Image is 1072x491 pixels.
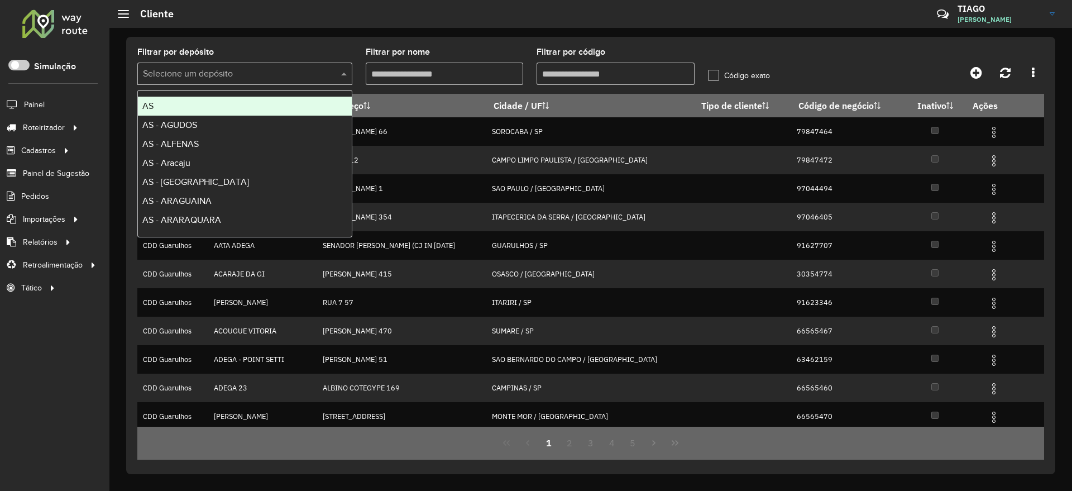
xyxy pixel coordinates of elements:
td: SAO PAULO / [GEOGRAPHIC_DATA] [486,174,693,203]
td: 63462159 [791,345,905,374]
td: CDD Guarulhos [137,345,208,374]
td: MONTE MOR / [GEOGRAPHIC_DATA] [486,402,693,431]
td: ITAPECERICA DA SERRA / [GEOGRAPHIC_DATA] [486,203,693,231]
span: AS - ALFENAS [142,139,199,149]
th: Código de negócio [791,94,905,117]
span: Relatórios [23,236,58,248]
th: Inativo [905,94,965,117]
th: Ações [965,94,1032,117]
td: 97046405 [791,203,905,231]
td: SOROCABA / SP [486,117,693,146]
button: 1 [538,432,559,454]
th: Endereço [317,94,486,117]
td: SUICA 212 [317,146,486,174]
span: AS [142,101,154,111]
span: Cadastros [21,145,56,156]
span: AS - ARARAQUARA [142,215,221,225]
td: 66565467 [791,317,905,345]
td: ACARAJE DA GI [208,260,317,288]
td: [PERSON_NAME] 470 [317,317,486,345]
span: Pedidos [21,190,49,202]
td: CDD Guarulhos [137,402,208,431]
td: 91627707 [791,231,905,260]
td: AATA ADEGA [208,231,317,260]
td: [PERSON_NAME] 415 [317,260,486,288]
button: Next Page [643,432,664,454]
td: ACOUGUE VITORIA [208,317,317,345]
button: Last Page [664,432,686,454]
td: 91623346 [791,288,905,317]
span: Retroalimentação [23,259,83,271]
span: AS - [GEOGRAPHIC_DATA] [142,177,249,187]
td: ITARIRI / SP [486,288,693,317]
a: Contato Rápido [931,2,955,26]
label: Filtrar por nome [366,45,430,59]
td: OSASCO / [GEOGRAPHIC_DATA] [486,260,693,288]
td: SENADOR [PERSON_NAME] (CJ IN [DATE] [317,231,486,260]
td: [PERSON_NAME] 1 [317,174,486,203]
td: CAMPO LIMPO PAULISTA / [GEOGRAPHIC_DATA] [486,146,693,174]
th: Cidade / UF [486,94,693,117]
td: ALBINO COTEGYPE 169 [317,374,486,402]
td: [STREET_ADDRESS] [317,402,486,431]
td: [PERSON_NAME] [208,288,317,317]
span: Importações [23,213,65,225]
td: CDD Guarulhos [137,231,208,260]
td: ADEGA 23 [208,374,317,402]
td: 79847464 [791,117,905,146]
td: CDD Guarulhos [137,374,208,402]
td: 66565460 [791,374,905,402]
button: 3 [580,432,601,454]
td: [PERSON_NAME] 354 [317,203,486,231]
h2: Cliente [129,8,174,20]
td: CAMPINAS / SP [486,374,693,402]
span: AS - Aracaju [142,158,190,168]
td: [PERSON_NAME] 51 [317,345,486,374]
label: Filtrar por depósito [137,45,214,59]
span: AS - AGUDOS [142,120,197,130]
span: Painel de Sugestão [23,168,89,179]
td: ADEGA - POINT SETTI [208,345,317,374]
button: 4 [601,432,623,454]
button: 2 [559,432,580,454]
td: CDD Guarulhos [137,317,208,345]
ng-dropdown-panel: Options list [137,90,352,237]
span: Tático [21,282,42,294]
span: [PERSON_NAME] [958,15,1041,25]
td: CDD Guarulhos [137,260,208,288]
td: SUMARE / SP [486,317,693,345]
label: Simulação [34,60,76,73]
button: 5 [623,432,644,454]
td: 66565470 [791,402,905,431]
td: CDD Guarulhos [137,288,208,317]
span: Painel [24,99,45,111]
td: SAO BERNARDO DO CAMPO / [GEOGRAPHIC_DATA] [486,345,693,374]
td: RUA 7 57 [317,288,486,317]
label: Código exato [708,70,770,82]
label: Filtrar por código [537,45,605,59]
td: GUARULHOS / SP [486,231,693,260]
th: Tipo de cliente [693,94,791,117]
td: 97044494 [791,174,905,203]
td: 30354774 [791,260,905,288]
h3: TIAGO [958,3,1041,14]
span: Roteirizador [23,122,65,134]
td: [PERSON_NAME] [208,402,317,431]
td: [PERSON_NAME] 66 [317,117,486,146]
td: 79847472 [791,146,905,174]
span: AS - ARAGUAINA [142,196,212,206]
